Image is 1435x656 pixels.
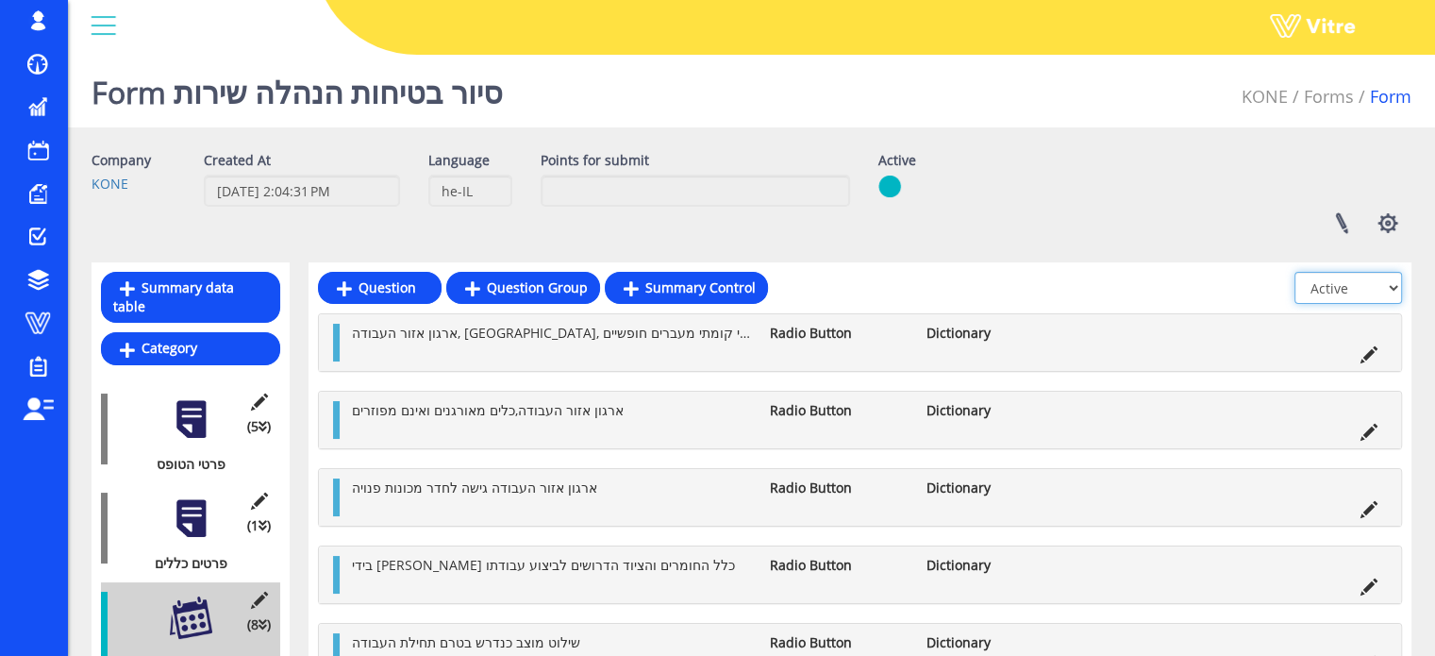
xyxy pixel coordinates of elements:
[352,556,735,574] span: בידי [PERSON_NAME] כלל החומרים והציוד הדרושים לביצוע עבודתו
[1304,85,1354,108] a: Forms
[760,401,917,420] li: Radio Button
[92,151,151,170] label: Company
[428,151,490,170] label: Language
[878,151,916,170] label: Active
[318,272,442,304] a: Question
[917,324,1074,343] li: Dictionary
[1354,85,1411,109] li: Form
[101,332,280,364] a: Category
[101,455,266,474] div: פרטי הטופס
[917,401,1074,420] li: Dictionary
[352,633,580,651] span: שילוט מוצב כנדרש בטרם תחילת העבודה
[446,272,600,304] a: Question Group
[917,479,1074,497] li: Dictionary
[352,479,597,496] span: ארגון אזור העבודה גישה לחדר מכונות פנויה
[101,272,280,323] a: Summary data table
[760,479,917,497] li: Radio Button
[92,175,128,193] a: KONE
[760,556,917,575] li: Radio Button
[247,615,271,634] span: (8 )
[92,47,503,127] h1: Form סיור בטיחות הנהלה שירות
[917,556,1074,575] li: Dictionary
[878,175,901,198] img: yes
[247,417,271,436] span: (5 )
[1242,85,1288,108] a: KONE
[101,554,266,573] div: פרטים כללים
[760,633,917,652] li: Radio Button
[917,633,1074,652] li: Dictionary
[247,516,271,535] span: (1 )
[605,272,768,304] a: Summary Control
[352,324,759,342] span: ארגון אזור העבודה, [GEOGRAPHIC_DATA], לובי קומתי מעברים חופשיים
[204,151,271,170] label: Created At
[541,151,649,170] label: Points for submit
[352,401,624,419] span: ארגון אזור העבודה,כלים מאורגנים ואינם מפוזרים
[760,324,917,343] li: Radio Button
